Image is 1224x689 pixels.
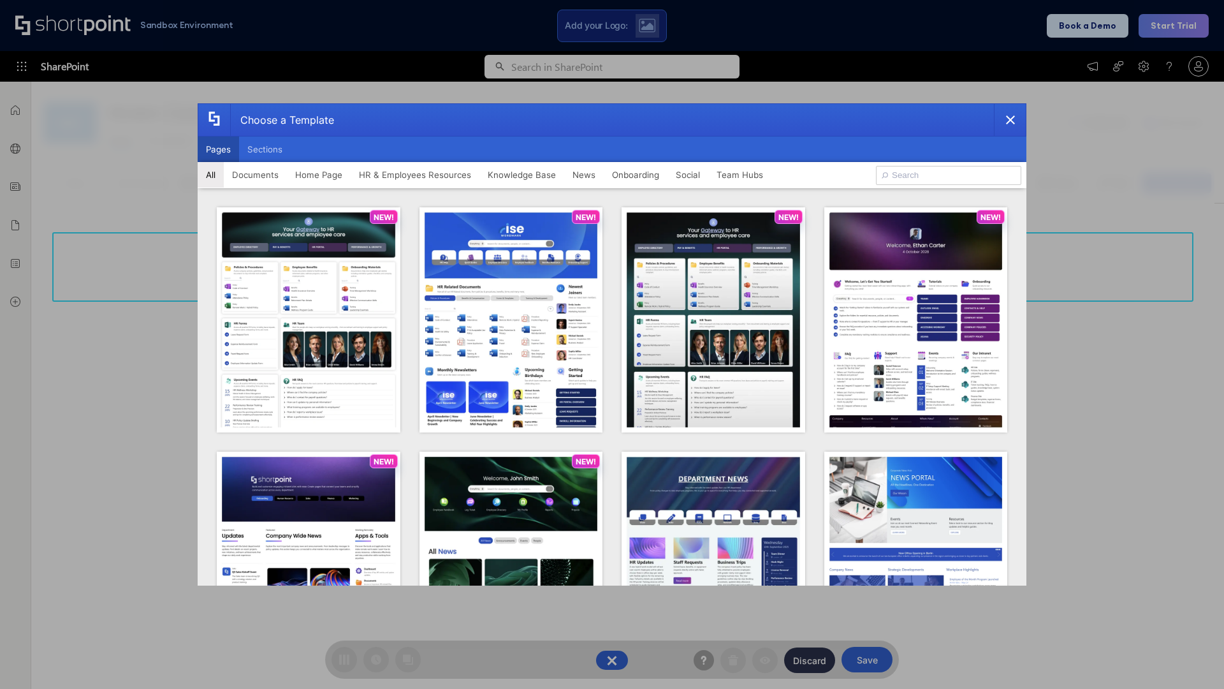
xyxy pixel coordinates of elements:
p: NEW! [374,212,394,222]
button: Sections [239,137,291,162]
button: Onboarding [604,162,667,188]
button: Social [667,162,708,188]
iframe: Chat Widget [1160,628,1224,689]
div: template selector [198,103,1026,586]
button: Team Hubs [708,162,771,188]
input: Search [876,166,1021,185]
button: Pages [198,137,239,162]
p: NEW! [778,212,799,222]
p: NEW! [980,212,1001,222]
button: Documents [224,162,287,188]
button: Knowledge Base [479,162,564,188]
p: NEW! [576,457,596,466]
button: HR & Employees Resources [351,162,479,188]
button: Home Page [287,162,351,188]
p: NEW! [576,212,596,222]
div: Choose a Template [230,104,334,136]
button: All [198,162,224,188]
p: NEW! [374,457,394,466]
button: News [564,162,604,188]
